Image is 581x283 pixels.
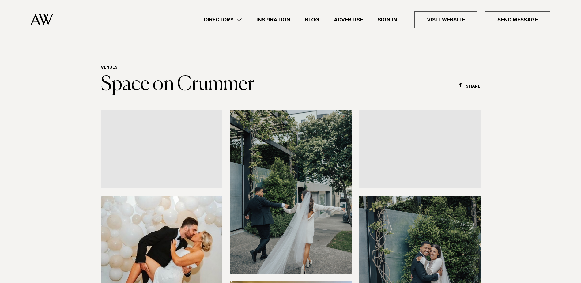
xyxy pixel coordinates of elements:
a: Blog [298,16,326,24]
img: Just married in Ponsonby [230,110,352,274]
a: Cake cutting at Space on Crummer [359,110,481,188]
a: Visit Website [414,11,477,28]
a: Advertise [326,16,370,24]
a: Space on Crummer [101,75,254,94]
a: Directory [197,16,249,24]
button: Share [458,82,481,92]
a: Blank canvas event space Auckland [101,110,223,188]
a: Send Message [485,11,550,28]
a: Sign In [370,16,405,24]
a: Inspiration [249,16,298,24]
a: Venues [101,66,118,70]
span: Share [466,84,480,90]
img: Auckland Weddings Logo [31,14,53,25]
